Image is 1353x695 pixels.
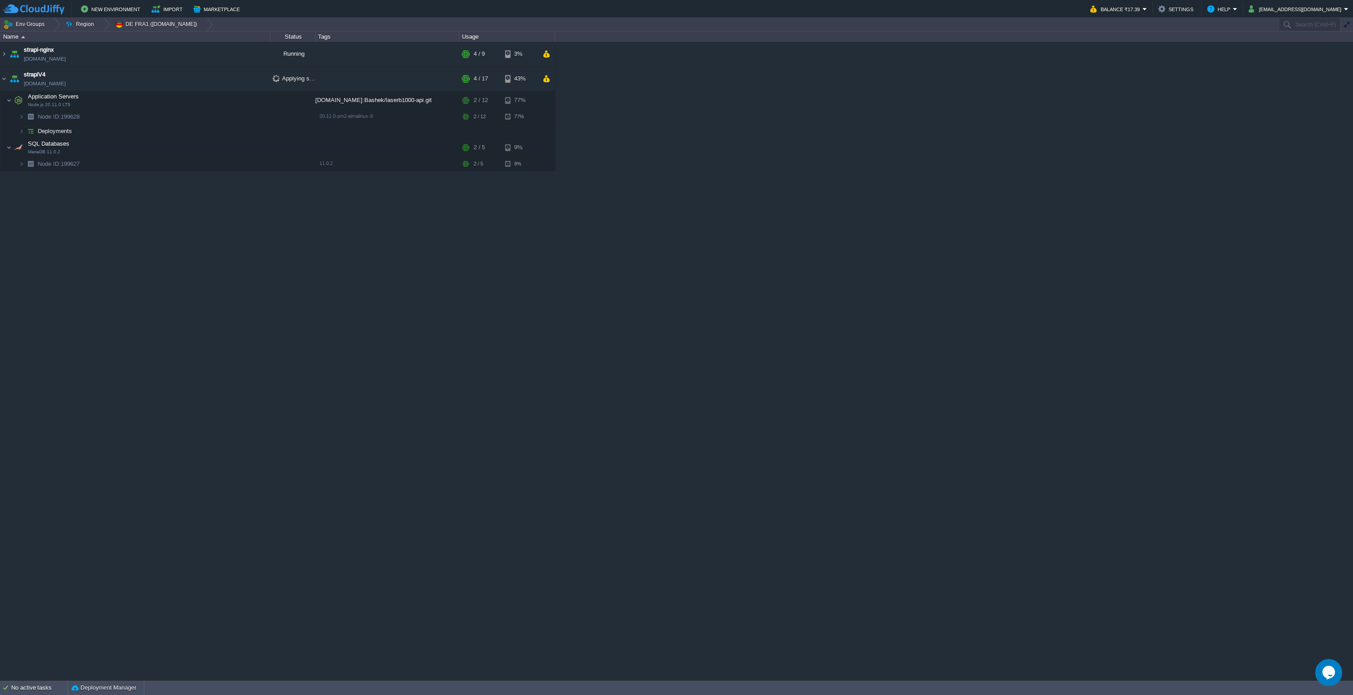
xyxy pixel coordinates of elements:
[505,42,534,66] div: 3%
[24,79,66,88] a: [DOMAIN_NAME]
[28,102,71,107] span: Node.js 20.11.0 LTS
[24,110,37,124] img: AMDAwAAAACH5BAEAAAAALAAAAAABAAEAAAICRAEAOw==
[474,91,488,109] div: 2 / 12
[37,160,81,168] a: Node ID:199627
[460,31,555,42] div: Usage
[1,31,270,42] div: Name
[38,113,61,120] span: Node ID:
[28,149,60,155] span: MariaDB 11.0.2
[152,4,185,14] button: Import
[319,160,333,166] span: 11.0.2
[271,31,315,42] div: Status
[315,91,459,109] div: [DOMAIN_NAME]:Bashek/laserb1000-api.git
[474,110,486,124] div: 2 / 12
[474,67,488,91] div: 4 / 17
[0,42,8,66] img: AMDAwAAAACH5BAEAAAAALAAAAAABAAEAAAICRAEAOw==
[474,157,483,171] div: 2 / 5
[65,18,97,31] button: Region
[37,113,81,120] a: Node ID:199628
[27,140,71,147] a: SQL DatabasesMariaDB 11.0.2
[37,127,73,135] a: Deployments
[19,110,24,124] img: AMDAwAAAACH5BAEAAAAALAAAAAABAAEAAAICRAEAOw==
[1090,4,1142,14] button: Balance ₹17.39
[319,113,373,119] span: 20.11.0-pm2-almalinux-9
[1207,4,1233,14] button: Help
[505,157,534,171] div: 9%
[3,4,64,15] img: CloudJiffy
[12,138,25,156] img: AMDAwAAAACH5BAEAAAAALAAAAAABAAEAAAICRAEAOw==
[505,138,534,156] div: 9%
[474,138,485,156] div: 2 / 5
[1315,659,1344,686] iframe: chat widget
[6,91,12,109] img: AMDAwAAAACH5BAEAAAAALAAAAAABAAEAAAICRAEAOw==
[505,67,534,91] div: 43%
[8,67,21,91] img: AMDAwAAAACH5BAEAAAAALAAAAAABAAEAAAICRAEAOw==
[505,91,534,109] div: 77%
[27,93,80,100] span: Application Servers
[24,124,37,138] img: AMDAwAAAACH5BAEAAAAALAAAAAABAAEAAAICRAEAOw==
[72,683,136,692] button: Deployment Manager
[19,157,24,171] img: AMDAwAAAACH5BAEAAAAALAAAAAABAAEAAAICRAEAOw==
[273,75,332,82] span: Applying settings...
[81,4,143,14] button: New Environment
[1158,4,1196,14] button: Settings
[38,160,61,167] span: Node ID:
[0,67,8,91] img: AMDAwAAAACH5BAEAAAAALAAAAAABAAEAAAICRAEAOw==
[19,124,24,138] img: AMDAwAAAACH5BAEAAAAALAAAAAABAAEAAAICRAEAOw==
[24,54,66,63] a: [DOMAIN_NAME]
[24,45,54,54] a: strapi-nginx
[3,18,48,31] button: Env Groups
[27,93,80,100] a: Application ServersNode.js 20.11.0 LTS
[316,31,459,42] div: Tags
[21,36,25,38] img: AMDAwAAAACH5BAEAAAAALAAAAAABAAEAAAICRAEAOw==
[12,91,25,109] img: AMDAwAAAACH5BAEAAAAALAAAAAABAAEAAAICRAEAOw==
[27,140,71,147] span: SQL Databases
[505,110,534,124] div: 77%
[8,42,21,66] img: AMDAwAAAACH5BAEAAAAALAAAAAABAAEAAAICRAEAOw==
[1249,4,1344,14] button: [EMAIL_ADDRESS][DOMAIN_NAME]
[6,138,12,156] img: AMDAwAAAACH5BAEAAAAALAAAAAABAAEAAAICRAEAOw==
[37,113,81,120] span: 199628
[37,160,81,168] span: 199627
[474,42,485,66] div: 4 / 9
[24,70,45,79] a: strapiV4
[24,157,37,171] img: AMDAwAAAACH5BAEAAAAALAAAAAABAAEAAAICRAEAOw==
[11,681,67,695] div: No active tasks
[115,18,200,31] button: DE FRA1 ([DOMAIN_NAME])
[270,42,315,66] div: Running
[193,4,242,14] button: Marketplace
